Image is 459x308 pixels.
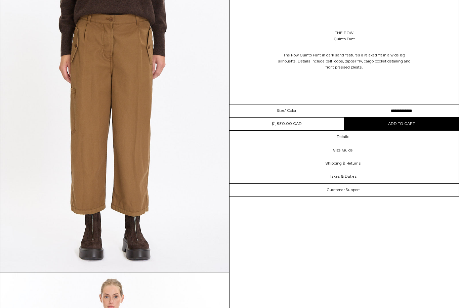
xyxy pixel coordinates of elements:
[333,148,353,153] h3: Size Guide
[277,49,411,74] p: The Row Quinto Pant in dark sand features a relaxed fit in a wide leg silhouette. Details include...
[330,174,357,179] h3: Taxes & Duties
[388,121,415,127] span: Add to cart
[277,108,284,114] span: Size
[335,30,353,36] a: The Row
[284,108,296,114] span: / Color
[334,36,355,42] div: Quinto Pant
[326,161,361,166] h3: Shipping & Returns
[272,121,302,127] div: $1,880.00 CAD
[344,118,459,130] button: Add to cart
[327,188,360,192] h3: Customer Support
[337,135,349,139] h3: Details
